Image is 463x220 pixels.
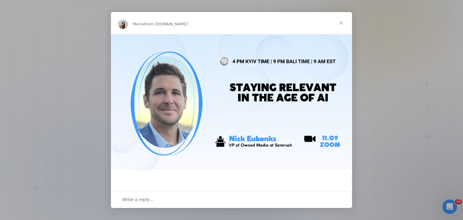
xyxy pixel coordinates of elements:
[111,191,352,208] div: Open conversation and reply
[145,22,188,26] span: from [DOMAIN_NAME]
[148,181,315,195] div: [DATE] we’re having a special guest -
[133,22,145,26] span: Mariia
[122,196,154,203] span: Write a reply…
[330,12,352,34] span: Close
[118,19,128,29] img: Profile image for Mariia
